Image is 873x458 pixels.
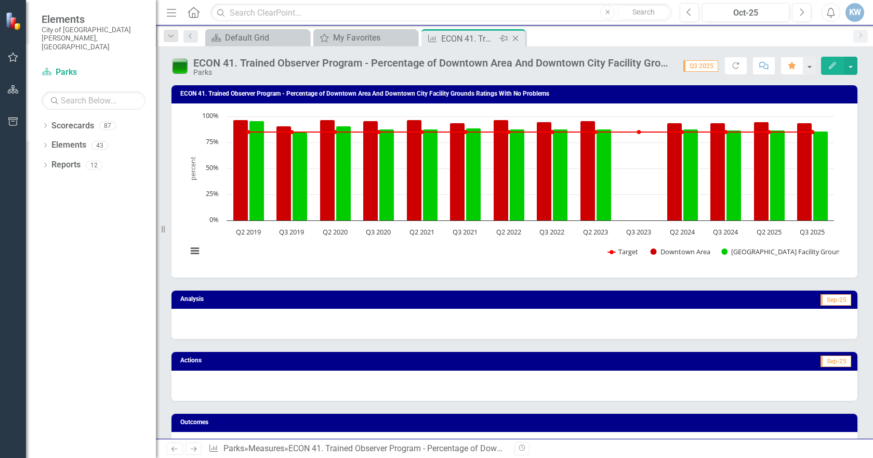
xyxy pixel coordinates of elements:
img: On Target [171,58,188,74]
h3: Analysis [180,296,466,303]
text: 0% [209,215,219,224]
path: Q3 2021, 94. Downtown Area. [450,123,465,221]
button: Show Downtown Area [651,247,710,256]
path: Q3 2024, 85. Target. [724,130,728,134]
path: Q2 2025, 95. Downtown Area. [754,122,769,221]
path: Q2 2021, 88. Downtown City Facility Grounds. [423,129,438,221]
text: Q3 2021 [453,227,478,237]
path: Q2 2025, 87. Downtown City Facility Grounds. [770,130,785,221]
svg: Interactive chart [182,111,839,267]
text: Q2 2024 [670,227,695,237]
path: Q2 2022, 88. Downtown City Facility Grounds. [510,129,525,221]
div: My Favorites [333,31,415,44]
path: Q3 2025, 94. Downtown Area. [797,123,812,221]
path: Q3 2024, 87. Downtown City Facility Grounds. [726,130,742,221]
path: Q2 2025, 85. Target. [767,130,771,134]
path: Q2 2024, 85. Target. [680,130,684,134]
div: Default Grid [225,31,307,44]
path: Q2 2019, 85. Target. [246,130,250,134]
h3: ECON 41. Trained Observer Program - Percentage of Downtown Area And Downtown City Facility Ground... [180,90,852,97]
path: Q3 2022, 88. Downtown City Facility Grounds. [553,129,568,221]
path: Q2 2024, 88. Downtown City Facility Grounds. [683,129,698,221]
path: Q2 2019, 96. Downtown City Facility Grounds. [249,121,264,221]
path: Q3 2022, 95. Downtown Area. [537,122,552,221]
small: City of [GEOGRAPHIC_DATA][PERSON_NAME], [GEOGRAPHIC_DATA] [42,25,145,51]
div: ECON 41. Trained Observer Program - Percentage of Downtown Area And Downtown City Facility Ground... [193,57,673,69]
path: Q3 2024, 94. Downtown Area. [710,123,725,221]
path: Q2 2023, 85. Target. [593,130,598,134]
g: Target, series 1 of 3. Line with 14 data points. [246,130,815,134]
text: Q2 2019 [236,227,261,237]
path: Q3 2019, 85. Downtown City Facility Grounds. [293,133,308,221]
span: Q3 2025 [683,60,718,72]
path: Q3 2023, 85. Target. [637,130,641,134]
path: Q3 2025, 86. Downtown City Facility Grounds. [813,132,828,221]
span: Sep-25 [821,294,851,306]
button: Search [617,5,669,20]
text: 50% [206,163,219,172]
text: 75% [206,137,219,146]
path: Q2 2019, 97. Downtown Area. [233,120,248,221]
path: Q3 2020, 96. Downtown Area. [363,121,378,221]
g: Downtown Area, series 2 of 3. Bar series with 14 bars. [233,120,812,221]
div: ECON 41. Trained Observer Program - Percentage of Downtown Area And Downtown City Facility Ground... [288,443,773,453]
path: Q2 2021, 85. Target. [420,130,424,134]
button: KW [845,3,864,22]
path: Q2 2020, 91. Downtown City Facility Grounds. [336,126,351,221]
button: Show Downtown City Facility Grounds [721,247,829,256]
h3: Actions [180,357,451,364]
div: Oct-25 [706,7,786,19]
a: Default Grid [208,31,307,44]
text: Q2 2020 [323,227,348,237]
text: 100% [202,111,219,120]
text: Q2 2022 [496,227,521,237]
g: Downtown City Facility Grounds, series 3 of 3. Bar series with 14 bars. [249,121,828,221]
path: Q2 2022, 85. Target. [507,130,511,134]
path: Q3 2021, 85. Target. [464,130,468,134]
span: Search [632,8,655,16]
path: Q2 2023, 88. Downtown City Facility Grounds. [597,129,612,221]
text: Q3 2023 [626,227,651,237]
span: Sep-25 [821,356,851,367]
path: Q3 2022, 85. Target. [550,130,554,134]
h3: Outcomes [180,419,852,426]
text: Q2 2023 [583,227,608,237]
text: Q2 2021 [409,227,434,237]
a: Elements [51,139,86,151]
div: Chart. Highcharts interactive chart. [182,111,847,267]
path: Q3 2019, 91. Downtown Area. [276,126,292,221]
div: 87 [99,121,116,130]
text: 25% [206,189,219,198]
div: Parks [193,69,673,76]
input: Search Below... [42,91,145,110]
a: Reports [51,159,81,171]
div: » » [208,443,507,455]
button: Oct-25 [702,3,789,22]
path: Q2 2020, 85. Target. [333,130,337,134]
path: Q2 2022, 97. Downtown Area. [494,120,509,221]
text: Q3 2019 [279,227,304,237]
text: percent [188,156,197,180]
div: ECON 41. Trained Observer Program - Percentage of Downtown Area And Downtown City Facility Ground... [441,32,497,45]
path: Q3 2020, 85. Target. [377,130,381,134]
div: 12 [86,161,102,169]
path: Q3 2020, 88. Downtown City Facility Grounds. [379,129,394,221]
text: Q3 2020 [366,227,391,237]
a: Measures [248,443,284,453]
a: Parks [42,67,145,78]
text: Q3 2024 [713,227,738,237]
input: Search ClearPoint... [210,4,672,22]
button: View chart menu, Chart [188,244,202,258]
text: Q3 2022 [539,227,564,237]
path: Q2 2023, 96. Downtown Area. [580,121,596,221]
path: Q2 2020, 97. Downtown Area. [320,120,335,221]
img: ClearPoint Strategy [5,12,23,30]
a: My Favorites [316,31,415,44]
path: Q2 2024, 94. Downtown Area. [667,123,682,221]
a: Scorecards [51,120,94,132]
button: Show Target [608,247,639,256]
a: Parks [223,443,244,453]
path: Q3 2019, 85. Target. [290,130,294,134]
path: Q3 2025, 85. Target. [811,130,815,134]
